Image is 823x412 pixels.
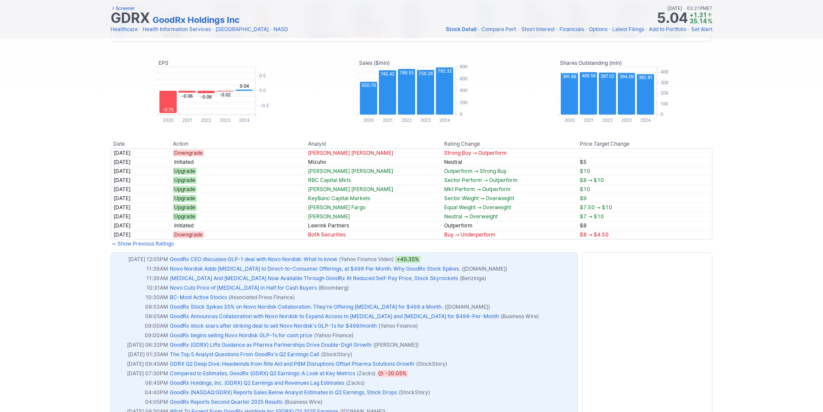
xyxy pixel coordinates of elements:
span: 35.14 [690,17,707,25]
text: 400.56 [581,73,595,78]
text: 2020 [564,118,575,123]
td: [DATE] [111,212,170,221]
td: $8 → $10 [577,176,712,185]
text: 0.0 [259,88,266,93]
td: [DATE] 09:45AM [113,359,169,369]
a: Short Interest [521,25,555,34]
text: 2024 [640,118,651,123]
a: Compare Perf. [481,25,517,34]
text: 2022 [401,118,412,123]
strong: 5.04 [657,11,688,25]
td: [PERSON_NAME] [PERSON_NAME] [305,148,441,157]
a: GoodRx Holdings Inc [153,14,240,26]
td: Neutral → Overweight [442,212,577,221]
span: Stock Detail [446,26,477,32]
a: Healthcare [111,25,138,34]
a: Add to Portfolio [649,25,686,34]
span: ([PERSON_NAME]) [373,341,419,349]
td: 09:05AM [113,312,169,321]
span: (Bloomberg) [318,284,349,292]
span: (Business Wire) [501,312,539,321]
span: • [556,25,559,34]
span: (StockStory) [321,350,352,359]
td: Outperform → Strong Buy [442,166,577,176]
td: [DATE] [111,185,170,194]
span: (Yahoo Finance Video) [339,255,394,264]
th: Price Target Change [577,140,712,148]
span: (Associated Press Finance) [229,293,295,302]
span: • [477,25,480,34]
span: • [585,25,588,34]
td: Leerink Partners [305,221,441,230]
span: (Yahoo Finance) [314,331,353,340]
td: $7.50 → $10 [577,203,712,212]
td: Equal Weight → Overweight [442,203,577,212]
text: 400 [460,88,467,93]
text: 400 [661,69,668,74]
td: [DATE] [111,203,170,212]
span: Aug 07, 2025 [377,370,408,377]
td: [PERSON_NAME] [PERSON_NAME] [305,185,441,194]
a: Options [589,25,607,34]
span: +1.31 [690,11,707,19]
a: [MEDICAL_DATA] And [MEDICAL_DATA] Now Available Through GoodRx At Reduced Self-Pay Price, Stock S... [170,275,458,281]
text: 200 [460,100,467,105]
span: (Yahoo Finance) [378,322,418,330]
text: 2021 [583,118,593,123]
td: [DATE] [111,148,170,157]
text: 2022 [602,118,613,123]
a: Show Previous Ratings [111,240,174,247]
span: • [687,25,690,34]
a: GoodRx stock soars after striking deal to sell Novo Nordisk's GLP-1s for $499/month [170,323,377,329]
span: Upgrade [173,213,197,220]
span: Downgrade [173,231,204,238]
span: (Business Wire) [284,398,322,406]
td: $10 [577,185,712,194]
text: 382.81 [639,75,652,80]
td: Sector Perform → Outperform [442,176,577,185]
td: 06:45PM [113,378,169,388]
text: 2024 [439,118,450,123]
text: 2024 [239,118,249,123]
text: 2023 [220,118,230,123]
td: 04:40PM [113,388,169,397]
td: KeyBanc Capital Markets [305,194,441,203]
text: 0.5 [259,73,266,78]
text: 2023 [420,118,431,123]
span: • [645,25,648,34]
td: [DATE] [111,221,170,230]
a: NASD [273,25,288,34]
td: $7 → $10 [577,212,712,221]
img: nic2x2.gif [111,42,407,46]
span: • [139,25,142,34]
span: +40.35% [395,256,420,263]
a: Novo Cuts Price of [MEDICAL_DATA] in Half for Cash Buyers [170,284,317,291]
text: -0.08 [200,94,212,99]
a: Financials [559,25,584,34]
span: Upgrade [173,168,197,175]
text: 100 [661,101,668,106]
td: 04:05PM [113,397,169,407]
text: 2021 [182,118,192,123]
text: −0.5 [259,103,269,108]
span: (StockStory) [399,388,430,397]
td: BofA Securities [305,230,441,240]
text: -0.02 [219,92,231,97]
text: 2020 [163,118,173,123]
td: [DATE] 07:30PM [113,369,169,378]
span: Upgrade [173,204,197,211]
span: Upgrade [173,195,197,202]
a: GoodRx (GDRX) Lifts Guidance as Pharma Partnerships Drive Double-Digit Growth [170,342,372,348]
td: Sector Weight → Overweight [442,194,577,203]
a: GoodRx CEO discusses GLP-1 deal with Novo Nordisk: What to know [170,256,337,262]
text: 394.09 [619,74,633,79]
td: 11:36AM [113,274,169,283]
span: Latest Filings [612,26,644,32]
td: $8 [577,221,712,230]
td: Buy → Underperform [442,230,577,240]
td: [DATE] [111,157,170,166]
a: [GEOGRAPHIC_DATA] [216,25,269,34]
a: GoodRx Reports Second Quarter 2025 Results [170,399,283,405]
td: $9 [577,194,712,203]
a: GoodRx (NASDAQ:GDRX) Reports Sales Below Analyst Estimates In Q2 Earnings, Stock Drops [170,389,397,396]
